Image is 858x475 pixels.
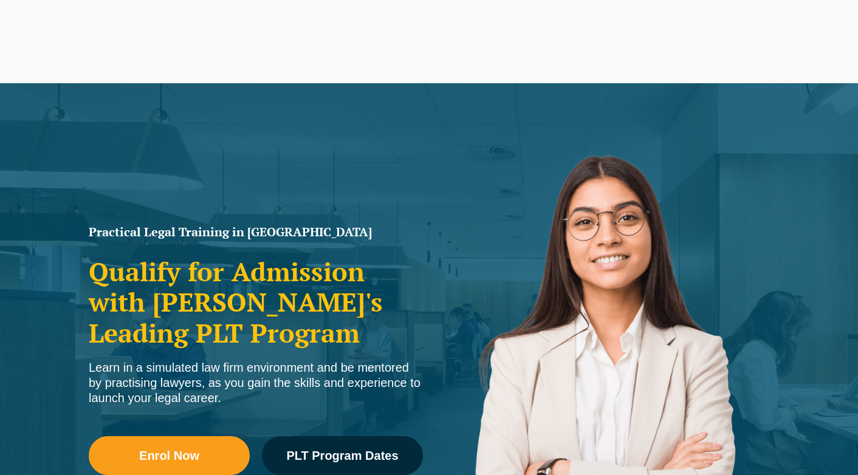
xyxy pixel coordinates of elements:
[262,436,423,475] a: PLT Program Dates
[89,436,250,475] a: Enrol Now
[139,449,199,462] span: Enrol Now
[89,360,423,406] div: Learn in a simulated law firm environment and be mentored by practising lawyers, as you gain the ...
[89,256,423,348] h2: Qualify for Admission with [PERSON_NAME]'s Leading PLT Program
[89,226,423,238] h1: Practical Legal Training in [GEOGRAPHIC_DATA]
[286,449,398,462] span: PLT Program Dates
